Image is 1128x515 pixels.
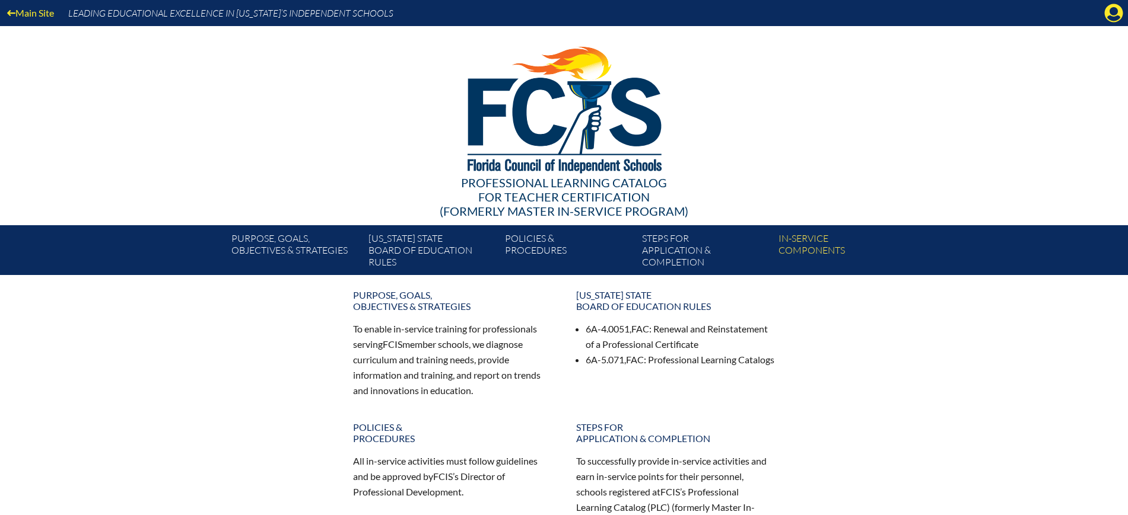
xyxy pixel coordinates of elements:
span: FAC [626,354,644,365]
span: FAC [631,323,649,334]
span: PLC [650,501,667,513]
li: 6A-4.0051, : Renewal and Reinstatement of a Professional Certificate [586,321,776,352]
span: FCIS [383,338,402,350]
a: Purpose, goals,objectives & strategies [227,230,363,275]
a: Policies &Procedures [500,230,637,275]
li: 6A-5.071, : Professional Learning Catalogs [586,352,776,367]
a: [US_STATE] StateBoard of Education rules [569,284,783,316]
a: [US_STATE] StateBoard of Education rules [364,230,500,275]
div: Professional Learning Catalog (formerly Master In-service Program) [223,175,906,218]
span: FCIS [660,486,680,497]
a: Policies &Procedures [346,417,560,449]
a: Steps forapplication & completion [569,417,783,449]
span: for Teacher Certification [478,190,650,204]
a: Steps forapplication & completion [637,230,774,275]
img: FCISlogo221.eps [441,26,687,188]
a: In-servicecomponents [774,230,910,275]
span: FCIS [433,471,453,482]
svg: Manage Account [1104,4,1123,23]
p: To enable in-service training for professionals serving member schools, we diagnose curriculum an... [353,321,552,398]
p: All in-service activities must follow guidelines and be approved by ’s Director of Professional D... [353,453,552,500]
a: Main Site [2,5,59,21]
a: Purpose, goals,objectives & strategies [346,284,560,316]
